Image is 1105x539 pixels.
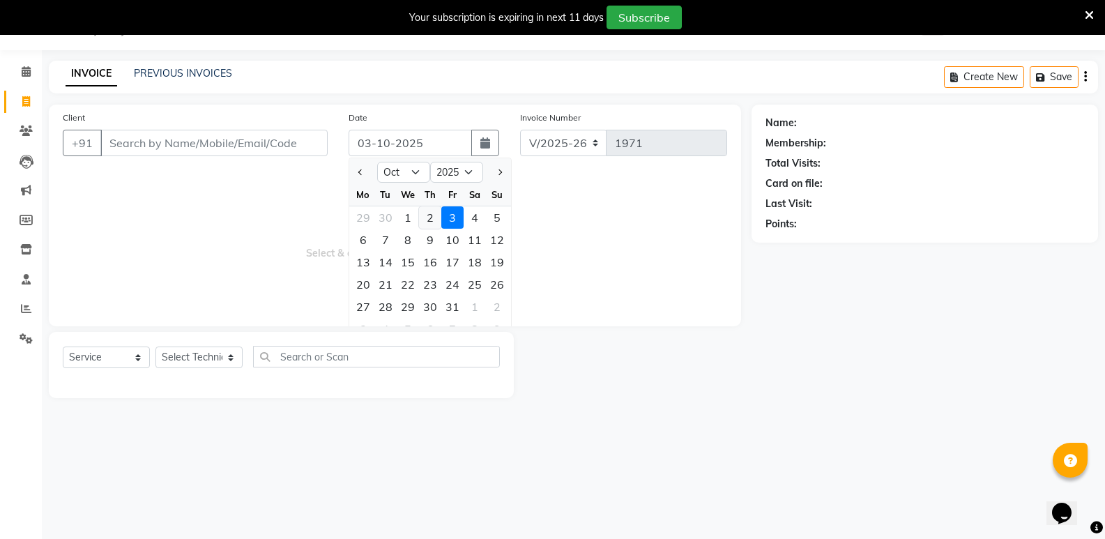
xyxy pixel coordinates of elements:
div: Membership: [765,136,826,151]
div: 31 [441,296,464,318]
div: 22 [397,273,419,296]
div: 29 [352,206,374,229]
div: Th [419,183,441,206]
div: Card on file: [765,176,823,191]
button: +91 [63,130,102,156]
button: Subscribe [607,6,682,29]
div: Sunday, October 19, 2025 [486,251,508,273]
div: Tuesday, September 30, 2025 [374,206,397,229]
div: Wednesday, October 22, 2025 [397,273,419,296]
div: 23 [419,273,441,296]
div: Saturday, October 4, 2025 [464,206,486,229]
div: 5 [397,318,419,340]
div: Friday, October 24, 2025 [441,273,464,296]
div: 19 [486,251,508,273]
button: Previous month [355,161,367,183]
div: 24 [441,273,464,296]
input: Search or Scan [253,346,500,367]
div: Wednesday, October 15, 2025 [397,251,419,273]
div: 8 [464,318,486,340]
div: Tu [374,183,397,206]
div: 14 [374,251,397,273]
div: Fr [441,183,464,206]
div: 9 [486,318,508,340]
div: Monday, October 20, 2025 [352,273,374,296]
select: Select month [377,162,430,183]
div: Monday, October 27, 2025 [352,296,374,318]
div: 9 [419,229,441,251]
div: Thursday, October 9, 2025 [419,229,441,251]
div: Sunday, October 12, 2025 [486,229,508,251]
div: Your subscription is expiring in next 11 days [409,10,604,25]
a: PREVIOUS INVOICES [134,67,232,79]
div: 26 [486,273,508,296]
div: Tuesday, November 4, 2025 [374,318,397,340]
div: Sunday, November 2, 2025 [486,296,508,318]
div: 5 [486,206,508,229]
div: 3 [352,318,374,340]
div: Saturday, October 18, 2025 [464,251,486,273]
div: 7 [441,318,464,340]
div: Thursday, November 6, 2025 [419,318,441,340]
div: Saturday, November 1, 2025 [464,296,486,318]
label: Date [349,112,367,124]
div: Wednesday, October 29, 2025 [397,296,419,318]
div: Monday, November 3, 2025 [352,318,374,340]
div: We [397,183,419,206]
div: Friday, October 10, 2025 [441,229,464,251]
div: Total Visits: [765,156,821,171]
div: 28 [374,296,397,318]
div: Name: [765,116,797,130]
div: 8 [397,229,419,251]
button: Create New [944,66,1024,88]
div: 7 [374,229,397,251]
div: Thursday, October 16, 2025 [419,251,441,273]
div: Wednesday, October 1, 2025 [397,206,419,229]
div: 6 [419,318,441,340]
div: Monday, October 6, 2025 [352,229,374,251]
div: 11 [464,229,486,251]
div: 13 [352,251,374,273]
div: 4 [464,206,486,229]
div: Saturday, October 25, 2025 [464,273,486,296]
iframe: chat widget [1046,483,1091,525]
div: 4 [374,318,397,340]
div: Monday, October 13, 2025 [352,251,374,273]
div: 2 [419,206,441,229]
div: Thursday, October 2, 2025 [419,206,441,229]
div: Su [486,183,508,206]
div: Sa [464,183,486,206]
div: Sunday, November 9, 2025 [486,318,508,340]
a: INVOICE [66,61,117,86]
button: Next month [494,161,505,183]
div: Mo [352,183,374,206]
div: Wednesday, October 8, 2025 [397,229,419,251]
div: Wednesday, November 5, 2025 [397,318,419,340]
select: Select year [430,162,483,183]
span: Select & add items from the list below [63,173,727,312]
div: 12 [486,229,508,251]
div: Points: [765,217,797,231]
div: 6 [352,229,374,251]
div: Friday, October 3, 2025 [441,206,464,229]
div: Sunday, October 5, 2025 [486,206,508,229]
div: 29 [397,296,419,318]
div: 3 [441,206,464,229]
div: 27 [352,296,374,318]
label: Invoice Number [520,112,581,124]
div: 10 [441,229,464,251]
div: Last Visit: [765,197,812,211]
input: Search by Name/Mobile/Email/Code [100,130,328,156]
div: 30 [419,296,441,318]
div: Saturday, November 8, 2025 [464,318,486,340]
label: Client [63,112,85,124]
div: Friday, November 7, 2025 [441,318,464,340]
div: 1 [397,206,419,229]
div: Monday, September 29, 2025 [352,206,374,229]
div: 20 [352,273,374,296]
div: 17 [441,251,464,273]
div: 30 [374,206,397,229]
div: Friday, October 17, 2025 [441,251,464,273]
div: Tuesday, October 21, 2025 [374,273,397,296]
div: Tuesday, October 28, 2025 [374,296,397,318]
